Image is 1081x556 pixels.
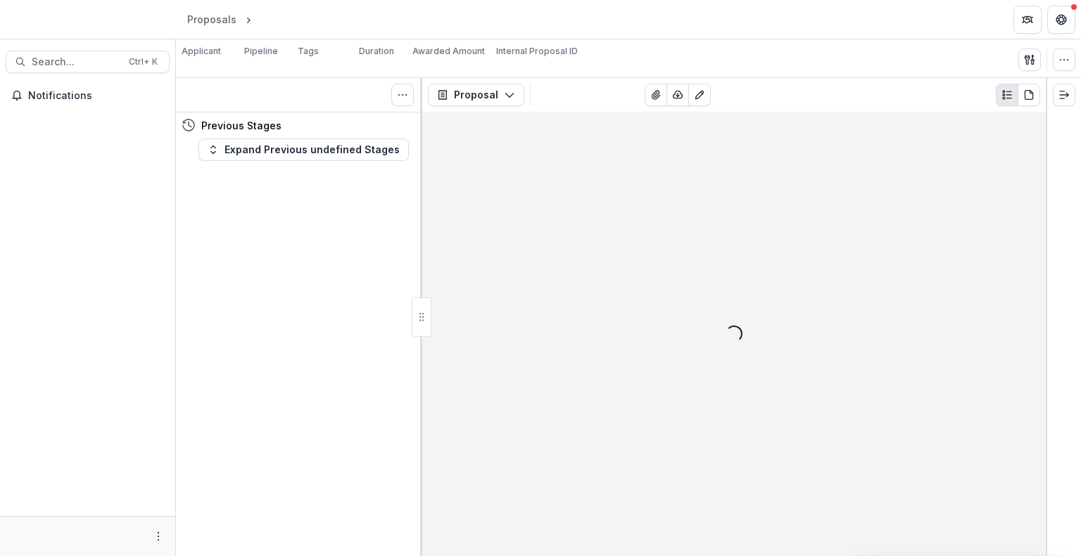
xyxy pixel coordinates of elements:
span: Search... [32,56,120,68]
button: Proposal [428,84,524,106]
p: Internal Proposal ID [496,45,578,58]
p: Awarded Amount [412,45,485,58]
p: Duration [359,45,394,58]
button: Get Help [1047,6,1075,34]
button: Partners [1013,6,1042,34]
button: Search... [6,51,170,73]
button: Notifications [6,84,170,107]
button: More [150,528,167,545]
p: Applicant [182,45,221,58]
button: Edit as form [688,84,711,106]
button: Plaintext view [996,84,1018,106]
div: Proposals [187,12,236,27]
button: Toggle View Cancelled Tasks [391,84,414,106]
nav: breadcrumb [182,9,315,30]
button: View Attached Files [645,84,667,106]
h4: Previous Stages [201,118,282,133]
p: Pipeline [244,45,278,58]
button: PDF view [1018,84,1040,106]
div: Ctrl + K [126,54,160,70]
button: Expand Previous undefined Stages [198,138,409,161]
p: Tags [298,45,319,58]
span: Notifications [28,90,164,102]
button: Expand right [1053,84,1075,106]
a: Proposals [182,9,242,30]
